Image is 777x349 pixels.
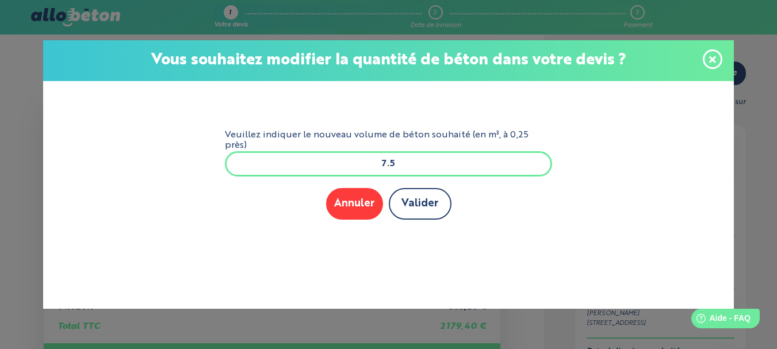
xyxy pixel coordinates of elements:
[225,130,552,151] label: Veuillez indiquer le nouveau volume de béton souhaité (en m³, à 0,25 près)
[675,304,764,336] iframe: Help widget launcher
[55,52,722,70] p: Vous souhaitez modifier la quantité de béton dans votre devis ?
[326,188,383,220] button: Annuler
[389,188,451,220] button: Valider
[225,151,552,177] input: xxx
